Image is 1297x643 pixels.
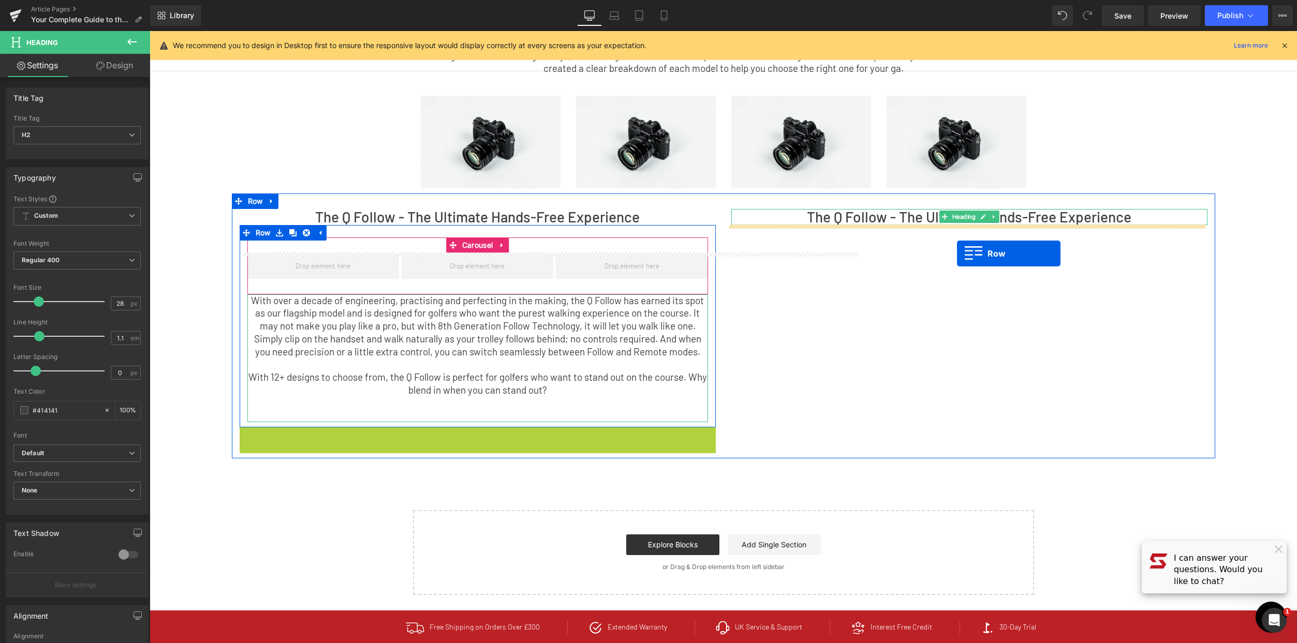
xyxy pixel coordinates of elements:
[280,532,868,540] p: or Drag & Drop elements from left sidebar
[130,335,139,341] span: em
[170,11,194,20] span: Library
[123,194,137,210] a: Save row
[96,162,116,178] span: Row
[439,590,453,604] img: Tick icon
[1205,5,1268,26] button: Publish
[77,54,152,77] a: Design
[33,405,99,416] input: Color
[235,587,411,606] li: Free Shipping on Orders Over £300
[13,606,49,620] div: Alignment
[115,162,129,178] a: Expand / Collapse
[701,590,716,604] img: Hand holding star icon
[22,131,31,139] b: H2
[173,40,646,51] p: We recommend you to design in Desktop first to ensure the responsive layout would display correct...
[115,401,140,420] div: %
[652,5,676,26] a: Mobile
[13,523,59,537] div: Text Shadow
[1160,10,1188,21] span: Preview
[831,590,845,603] img: Golf flag icon
[1217,11,1243,20] span: Publish
[1148,5,1201,26] a: Preview
[137,194,150,210] a: Clone Row
[1283,608,1291,616] span: 1
[1262,608,1287,633] iframe: Intercom live chat
[31,5,150,13] a: Article Pages
[150,5,201,26] a: New Library
[602,5,627,26] a: Laptop
[22,449,44,458] i: Default
[13,388,141,395] div: Text Color
[13,195,141,203] div: Text Styles
[90,178,566,194] h2: The Q Follow - The Ultimate Hands-Free Experience
[256,587,275,606] img: Tick icon
[104,194,124,210] span: Row
[13,88,44,102] div: Title Tag
[310,206,346,222] span: Carousel
[31,16,130,24] span: Your Complete Guide to the [PERSON_NAME] Golf Collection
[274,6,873,43] span: Here at [PERSON_NAME][GEOGRAPHIC_DATA], our purpose is to engineer the ultimate golfing experienc...
[13,319,141,326] div: Line Height
[839,180,850,192] a: Expand / Collapse
[26,38,58,47] span: Heading
[55,580,96,590] p: More settings
[13,470,141,477] div: Text Transform
[418,590,538,604] li: Extended Warranty
[13,550,108,561] div: Enable
[34,212,58,220] b: Custom
[477,503,570,524] a: Explore Blocks
[1077,5,1098,26] button: Redo
[680,590,803,604] li: Interest Free Credit
[164,194,177,210] a: Expand / Collapse
[98,340,558,365] p: With 12+ designs to choose from, the Q Follow is perfect for golfers who want to stand out on the...
[6,573,148,597] button: More settings
[566,590,580,604] img: Headphones icon
[582,178,1058,194] h2: The Q Follow - The Ultimate Hands-Free Experience
[810,590,907,603] li: 30-Day Trial
[13,168,56,182] div: Typography
[22,486,38,494] b: None
[13,240,141,247] div: Font Weight
[98,263,558,327] p: With over a decade of engineering, practising and perfecting in the making, the Q Follow has earn...
[13,284,141,291] div: Font Size
[13,432,141,439] div: Font
[150,194,164,210] a: Remove Row
[1272,5,1293,26] button: More
[13,353,141,361] div: Letter Spacing
[1114,10,1131,21] span: Save
[130,369,139,376] span: px
[13,115,141,122] div: Title Tag
[1230,39,1272,52] a: Learn more
[578,503,671,524] a: Add Single Section
[1052,5,1073,26] button: Undo
[130,300,139,307] span: px
[800,180,828,192] span: Heading
[545,590,673,604] li: UK Service & Support
[22,256,60,264] b: Regular 400
[627,5,652,26] a: Tablet
[577,5,602,26] a: Desktop
[13,633,141,640] div: Alignment
[346,206,359,222] a: Expand / Collapse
